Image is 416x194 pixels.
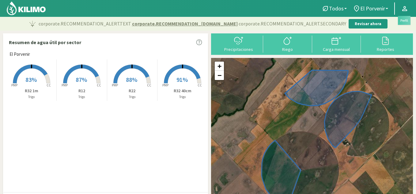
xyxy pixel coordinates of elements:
tspan: PMP [162,83,168,87]
p: R32 1m [6,88,56,94]
tspan: CC [147,83,151,87]
tspan: CC [198,83,202,87]
p: Trigo [157,94,208,100]
div: Carga mensual [314,47,359,51]
tspan: CC [97,83,101,87]
span: corporate.RECOMMENDATION_[DOMAIN_NAME] [132,20,238,27]
a: Zoom out [215,71,224,80]
button: Carga mensual [312,36,361,52]
span: 83% [25,76,37,83]
tspan: PMP [62,83,68,87]
p: Trigo [57,94,107,100]
button: Precipitaciones [214,36,263,52]
p: Trigo [107,94,157,100]
tspan: PMP [11,83,17,87]
span: Todos [329,5,344,12]
span: El Porvenir [9,51,30,58]
span: 91% [176,76,188,83]
img: Kilimo [6,1,46,16]
p: Trigo [6,94,56,100]
span: El Porvenir [360,5,385,12]
div: Precipitaciones [216,47,261,51]
tspan: CC [47,83,51,87]
p: R32 40cm [157,88,208,94]
a: Zoom in [215,62,224,71]
span: corporate.RECOMMENDATION_ALERT.SECONDARY [239,20,346,27]
tspan: PMP [112,83,118,87]
button: Riego [263,36,312,52]
div: Reportes [363,47,408,51]
button: Reportes [361,36,410,52]
span: 87% [76,76,87,83]
p: R22 [107,88,157,94]
p: Revisar ahora [355,21,381,27]
p: R12 [57,88,107,94]
span: 88% [126,76,137,83]
p: Resumen de agua útil por sector [9,39,81,46]
button: Revisar ahora [349,19,388,29]
p: corporate.RECOMMENDATION_ALERT.TEXT [39,20,346,27]
div: Riego [265,47,310,51]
